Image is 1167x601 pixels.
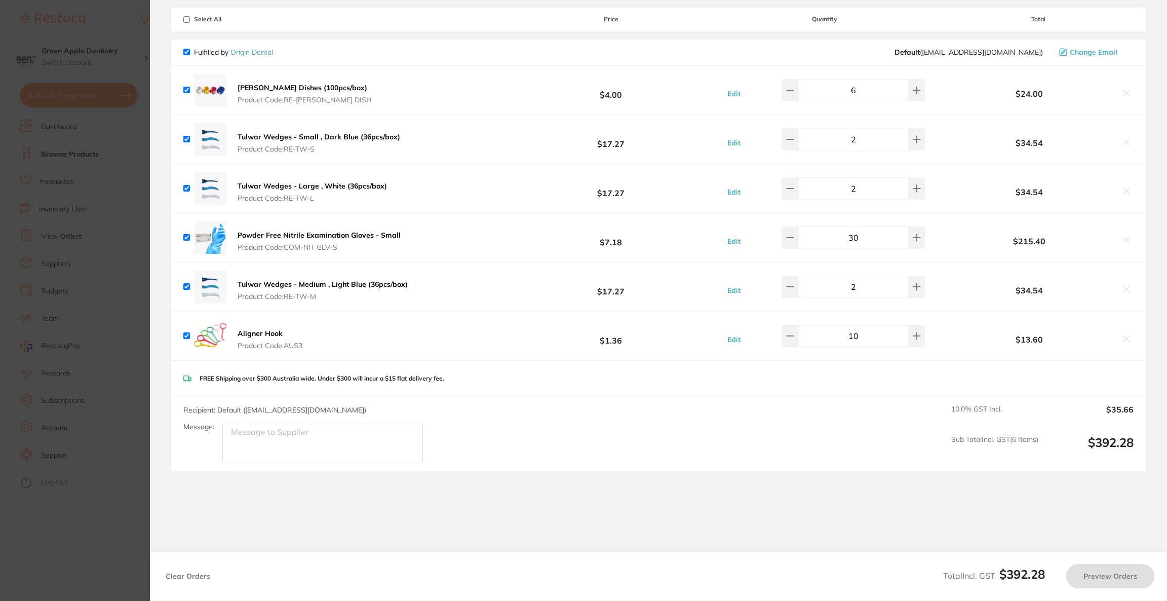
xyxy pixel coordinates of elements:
span: Change Email [1070,48,1117,56]
span: Quantity [706,16,944,23]
b: $215.40 [944,237,1115,246]
button: Clear Orders [163,564,213,588]
img: ejVodGZlNg [194,320,226,352]
img: bThwdnBrcQ [194,271,226,303]
span: Product Code: RE-[PERSON_NAME] DISH [238,96,372,104]
span: Product Code: RE-TW-M [238,292,408,300]
a: Origin Dental [230,48,273,57]
b: $17.27 [516,277,706,296]
button: Edit [724,89,744,98]
span: info@origindental.com.au [894,48,1043,56]
button: Edit [724,237,744,246]
b: Default [894,48,920,57]
span: Total [944,16,1134,23]
b: Tulwar Wedges - Medium , Light Blue (36pcs/box) [238,280,408,289]
b: $1.36 [516,326,706,345]
b: $34.54 [944,138,1115,147]
button: [PERSON_NAME] Dishes (100pcs/box) Product Code:RE-[PERSON_NAME] DISH [235,83,375,104]
output: $35.66 [1046,405,1134,427]
b: Powder Free Nitrile Examination Gloves - Small [238,231,401,240]
b: $34.54 [944,286,1115,295]
b: $34.54 [944,187,1115,197]
button: Change Email [1056,48,1134,57]
span: Product Code: RE-TW-L [238,194,387,202]
button: Edit [724,187,744,197]
img: NGliZWRrdw [194,172,226,205]
b: $4.00 [516,81,706,99]
b: Tulwar Wedges - Small , Dark Blue (36pcs/box) [238,132,400,141]
output: $392.28 [1046,435,1134,463]
button: Preview Orders [1066,564,1154,588]
p: Fulfilled by [194,48,273,56]
b: $392.28 [999,567,1045,582]
button: Edit [724,138,744,147]
button: Tulwar Wedges - Medium , Light Blue (36pcs/box) Product Code:RE-TW-M [235,280,411,301]
img: NHgydnp2dg [194,74,226,106]
p: FREE Shipping over $300 Australia wide. Under $300 will incur a $15 flat delivery fee. [200,375,444,382]
span: 10.0 % GST Incl. [951,405,1038,427]
button: Tulwar Wedges - Large , White (36pcs/box) Product Code:RE-TW-L [235,181,390,203]
button: Powder Free Nitrile Examination Gloves - Small Product Code:COM-NIT GLV-S [235,231,404,252]
b: $24.00 [944,89,1115,98]
img: Ynp0eGxzOA [194,221,226,254]
span: Price [516,16,706,23]
span: Product Code: COM-NIT GLV-S [238,243,401,251]
img: MTRkMWFndQ [194,123,226,156]
span: Sub Total Incl. GST ( 6 Items) [951,435,1038,463]
button: Edit [724,335,744,344]
b: [PERSON_NAME] Dishes (100pcs/box) [238,83,367,92]
label: Message: [183,423,214,431]
span: Select All [183,16,285,23]
button: Edit [724,286,744,295]
button: Tulwar Wedges - Small , Dark Blue (36pcs/box) Product Code:RE-TW-S [235,132,403,154]
span: Recipient: Default ( [EMAIL_ADDRESS][DOMAIN_NAME] ) [183,405,366,415]
span: Product Code: AUS3 [238,342,302,350]
b: $17.27 [516,130,706,148]
b: $13.60 [944,335,1115,344]
span: Total Incl. GST [943,571,1045,581]
b: $17.27 [516,179,706,198]
b: Aligner Hook [238,329,283,338]
b: Tulwar Wedges - Large , White (36pcs/box) [238,181,387,191]
button: Aligner Hook Product Code:AUS3 [235,329,305,350]
span: Product Code: RE-TW-S [238,145,400,153]
b: $7.18 [516,228,706,247]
